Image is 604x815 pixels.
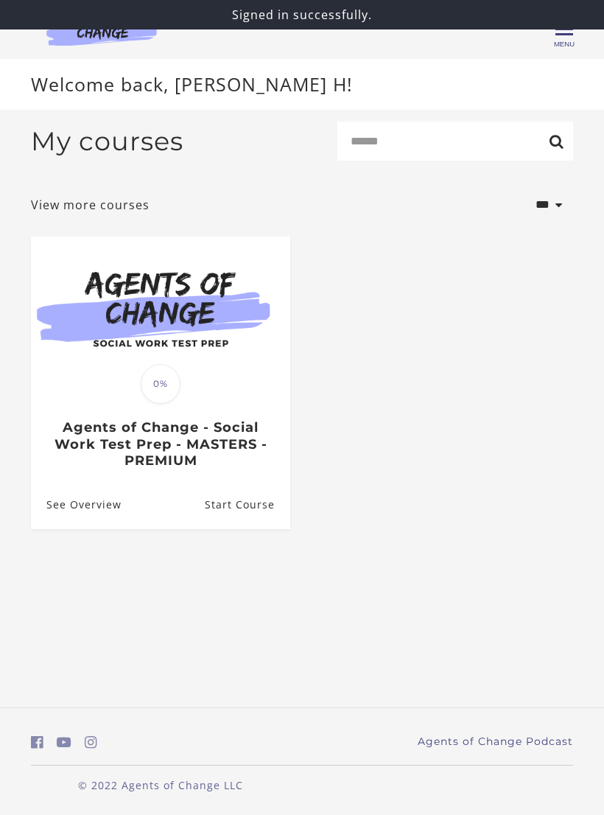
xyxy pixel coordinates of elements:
[57,732,71,753] a: https://www.youtube.com/c/AgentsofChangeTestPrepbyMeaganMitchell (Open in a new window)
[57,735,71,749] i: https://www.youtube.com/c/AgentsofChangeTestPrepbyMeaganMitchell (Open in a new window)
[205,481,290,529] a: Agents of Change - Social Work Test Prep - MASTERS - PREMIUM: Resume Course
[31,732,43,753] a: https://www.facebook.com/groups/aswbtestprep (Open in a new window)
[31,126,183,157] h2: My courses
[31,481,122,529] a: Agents of Change - Social Work Test Prep - MASTERS - PREMIUM: See Overview
[31,196,150,214] a: View more courses
[31,777,290,793] p: © 2022 Agents of Change LLC
[85,732,97,753] a: https://www.instagram.com/agentsofchangeprep/ (Open in a new window)
[31,735,43,749] i: https://www.facebook.com/groups/aswbtestprep (Open in a new window)
[554,40,575,48] span: Menu
[31,71,573,99] p: Welcome back, [PERSON_NAME] H!
[6,6,598,24] p: Signed in successfully.
[46,419,274,469] h3: Agents of Change - Social Work Test Prep - MASTERS - PREMIUM
[418,734,573,749] a: Agents of Change Podcast
[141,364,180,404] span: 0%
[85,735,97,749] i: https://www.instagram.com/agentsofchangeprep/ (Open in a new window)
